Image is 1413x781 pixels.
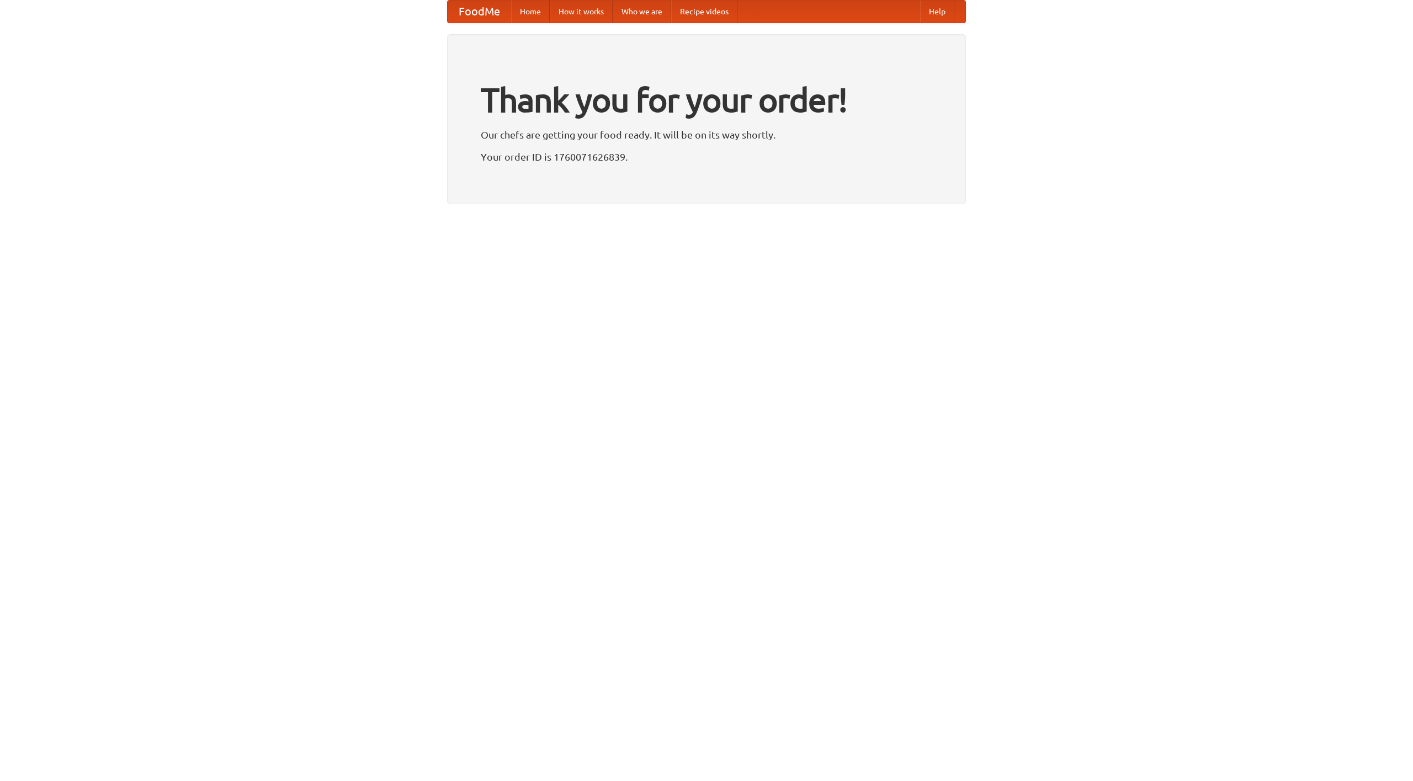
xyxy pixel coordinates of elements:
a: Help [920,1,954,23]
a: How it works [550,1,613,23]
a: Who we are [613,1,671,23]
p: Our chefs are getting your food ready. It will be on its way shortly. [481,126,932,143]
a: Home [511,1,550,23]
a: Recipe videos [671,1,737,23]
h1: Thank you for your order! [481,73,932,126]
p: Your order ID is 1760071626839. [481,148,932,165]
a: FoodMe [448,1,511,23]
